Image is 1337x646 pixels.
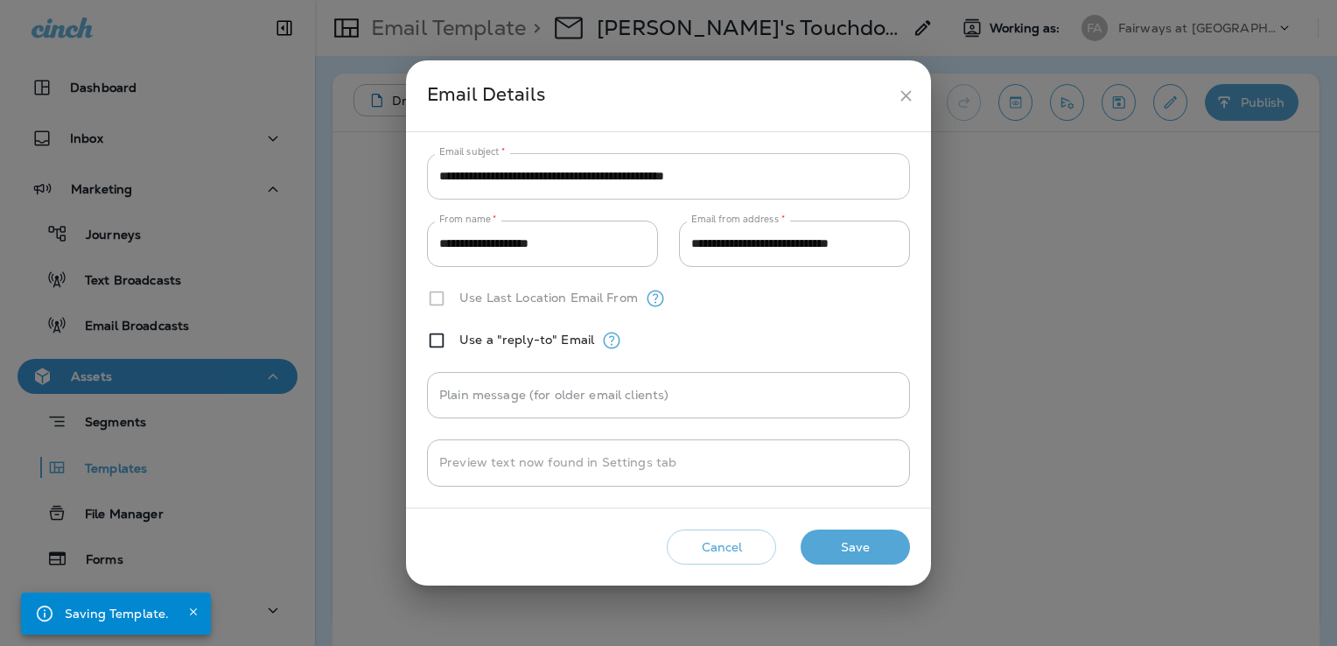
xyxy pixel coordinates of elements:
[439,213,497,226] label: From name
[691,213,785,226] label: Email from address
[801,530,910,565] button: Save
[427,80,890,112] div: Email Details
[459,291,638,305] label: Use Last Location Email From
[459,333,594,347] label: Use a "reply-to" Email
[439,145,506,158] label: Email subject
[890,80,922,112] button: close
[667,530,776,565] button: Cancel
[65,598,169,629] div: Saving Template.
[183,601,204,622] button: Close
